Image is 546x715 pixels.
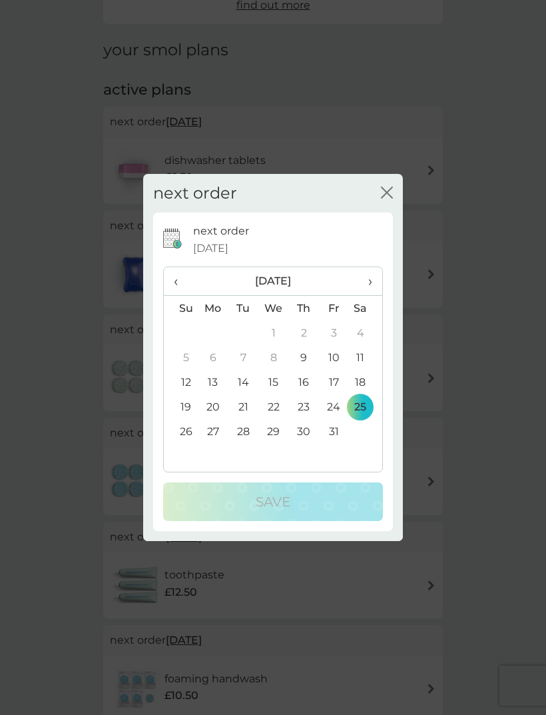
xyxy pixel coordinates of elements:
[198,419,228,444] td: 27
[289,370,319,394] td: 16
[258,296,289,321] th: We
[198,345,228,370] td: 6
[198,394,228,419] td: 20
[228,296,258,321] th: Tu
[258,345,289,370] td: 8
[198,267,349,296] th: [DATE]
[198,296,228,321] th: Mo
[193,240,228,257] span: [DATE]
[164,345,198,370] td: 5
[163,482,383,521] button: Save
[228,345,258,370] td: 7
[289,296,319,321] th: Th
[289,345,319,370] td: 9
[164,296,198,321] th: Su
[319,419,349,444] td: 31
[359,267,372,295] span: ›
[258,321,289,345] td: 1
[153,184,237,203] h2: next order
[164,370,198,394] td: 12
[319,296,349,321] th: Fr
[289,419,319,444] td: 30
[256,491,290,512] p: Save
[319,394,349,419] td: 24
[289,321,319,345] td: 2
[349,370,382,394] td: 18
[193,223,249,240] p: next order
[349,345,382,370] td: 11
[228,419,258,444] td: 28
[164,419,198,444] td: 26
[319,321,349,345] td: 3
[258,370,289,394] td: 15
[349,394,382,419] td: 25
[174,267,188,295] span: ‹
[258,394,289,419] td: 22
[349,296,382,321] th: Sa
[289,394,319,419] td: 23
[319,370,349,394] td: 17
[228,394,258,419] td: 21
[349,321,382,345] td: 4
[164,394,198,419] td: 19
[198,370,228,394] td: 13
[228,370,258,394] td: 14
[319,345,349,370] td: 10
[258,419,289,444] td: 29
[381,187,393,201] button: close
